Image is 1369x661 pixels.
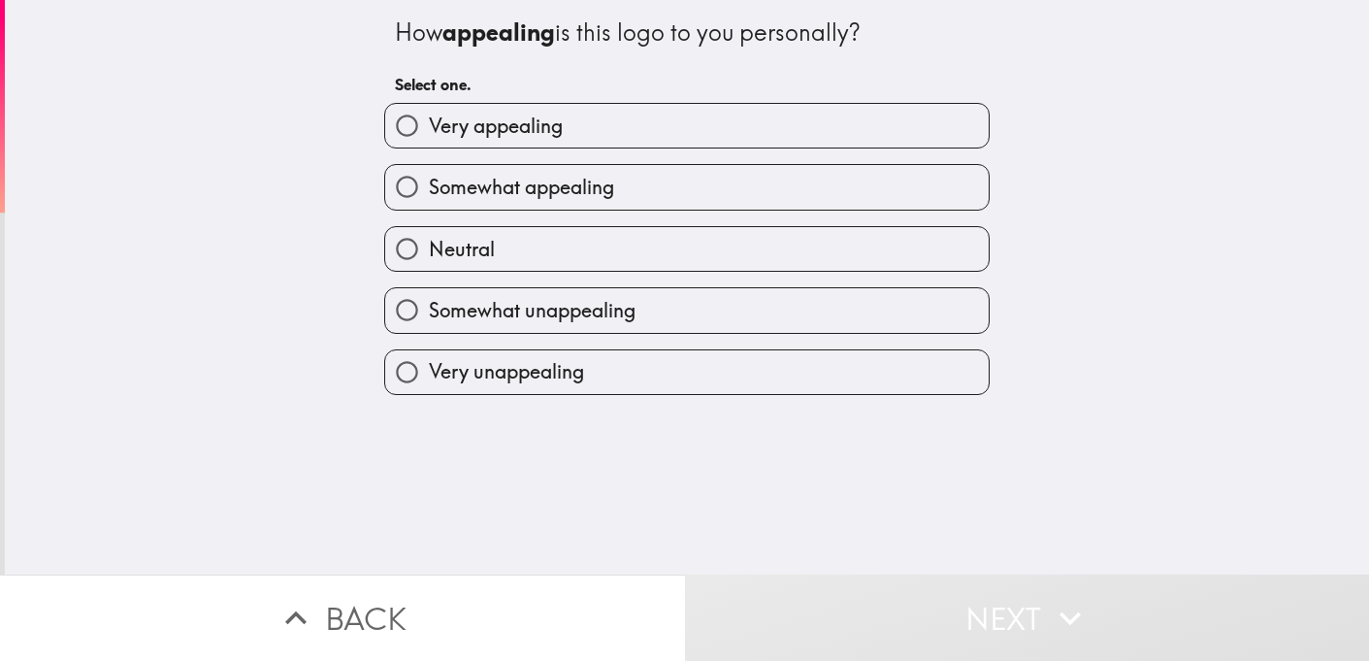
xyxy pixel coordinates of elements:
[429,297,636,324] span: Somewhat unappealing
[385,165,989,209] button: Somewhat appealing
[395,74,979,95] h6: Select one.
[395,17,979,50] div: How is this logo to you personally?
[385,104,989,148] button: Very appealing
[385,350,989,394] button: Very unappealing
[429,358,584,385] span: Very unappealing
[429,174,614,201] span: Somewhat appealing
[385,288,989,332] button: Somewhat unappealing
[429,236,495,263] span: Neutral
[385,227,989,271] button: Neutral
[429,113,563,140] span: Very appealing
[442,17,555,47] b: appealing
